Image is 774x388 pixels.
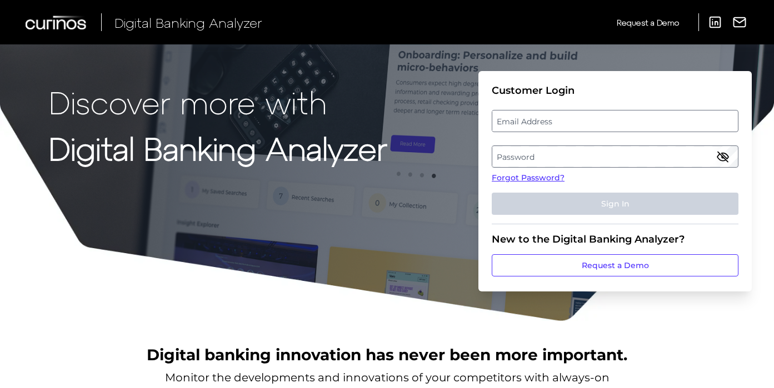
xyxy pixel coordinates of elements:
[492,193,738,215] button: Sign In
[617,18,679,27] span: Request a Demo
[492,111,737,131] label: Email Address
[492,172,738,184] a: Forgot Password?
[49,84,387,119] p: Discover more with
[492,147,737,167] label: Password
[147,344,627,365] h2: Digital banking innovation has never been more important.
[617,13,679,32] a: Request a Demo
[26,16,88,29] img: Curinos
[492,84,738,97] div: Customer Login
[492,233,738,245] div: New to the Digital Banking Analyzer?
[114,14,262,31] span: Digital Banking Analyzer
[492,254,738,276] a: Request a Demo
[49,129,387,167] strong: Digital Banking Analyzer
